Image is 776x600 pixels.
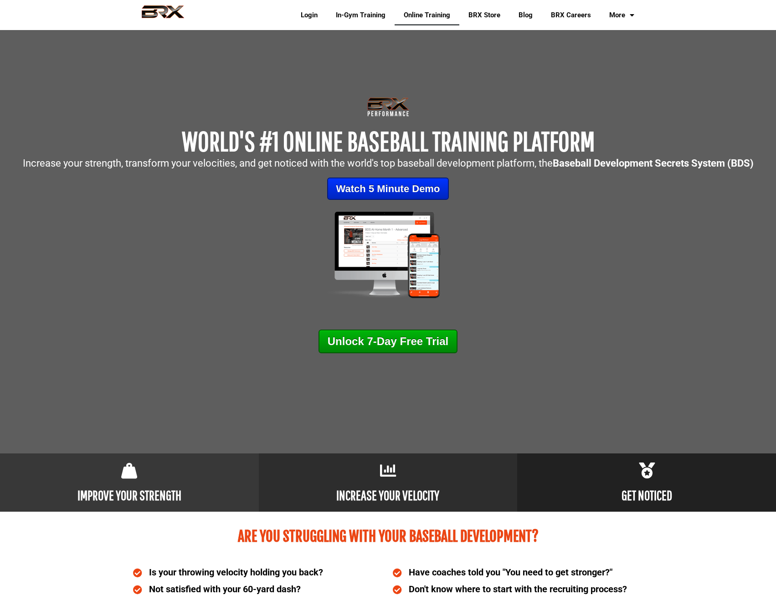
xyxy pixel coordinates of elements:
[336,487,439,503] b: INCREASE YOUR VELOCITY
[133,530,643,544] h2: Are you struggling with your baseball development?
[509,5,542,25] a: Blog
[133,5,193,25] img: BRX Performance
[459,5,509,25] a: BRX Store
[327,5,395,25] a: In-Gym Training
[327,178,449,200] a: Watch 5 Minute Demo
[600,5,643,25] a: More
[316,209,460,300] img: Mockup-2-large
[622,487,672,503] b: GET NOTICED
[395,5,459,25] a: Online Training
[5,158,771,168] p: Increase your strength, transform your velocities, and get noticed with the world's top baseball ...
[133,564,384,581] li: Is your throwing velocity holding you back?
[553,158,754,169] strong: Baseball Development Secrets System (BDS)
[366,96,411,118] img: Transparent-Black-BRX-Logo-White-Performance
[133,581,384,598] li: Not satisfied with your 60-yard dash?
[77,487,181,503] b: IMPROVE YOUR STRENGTH
[182,125,595,157] span: WORLD'S #1 ONLINE BASEBALL TRAINING PLATFORM
[393,564,643,581] li: Have coaches told you "You need to get stronger?"
[542,5,600,25] a: BRX Careers
[292,5,327,25] a: Login
[319,330,457,353] a: Unlock 7-Day Free Trial
[285,5,643,25] div: Navigation Menu
[393,581,643,598] li: Don't know where to start with the recruiting process?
